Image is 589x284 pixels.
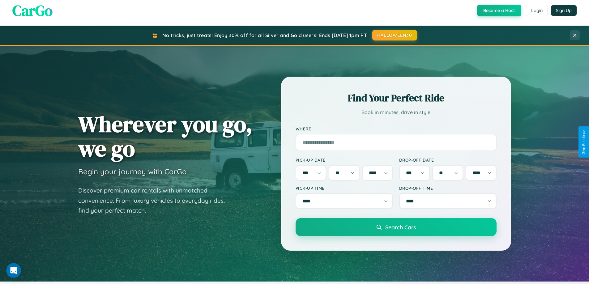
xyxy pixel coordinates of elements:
h1: Wherever you go, we go [78,112,253,161]
button: HALLOWEEN30 [372,30,417,40]
button: Sign Up [551,5,577,16]
label: Where [296,126,497,131]
label: Pick-up Time [296,185,393,191]
h3: Begin your journey with CarGo [78,167,187,176]
p: Discover premium car rentals with unmatched convenience. From luxury vehicles to everyday rides, ... [78,185,233,216]
label: Drop-off Date [399,157,497,163]
div: Give Feedback [582,129,586,155]
button: Become a Host [477,5,521,16]
span: No tricks, just treats! Enjoy 30% off for all Silver and Gold users! Ends [DATE] 1pm PT. [162,32,368,38]
p: Book in minutes, drive in style [296,108,497,117]
label: Drop-off Time [399,185,497,191]
label: Pick-up Date [296,157,393,163]
h2: Find Your Perfect Ride [296,91,497,105]
span: Search Cars [385,224,416,231]
iframe: Intercom live chat [6,263,21,278]
span: CarGo [12,0,53,21]
button: Search Cars [296,218,497,236]
button: Login [526,5,548,16]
